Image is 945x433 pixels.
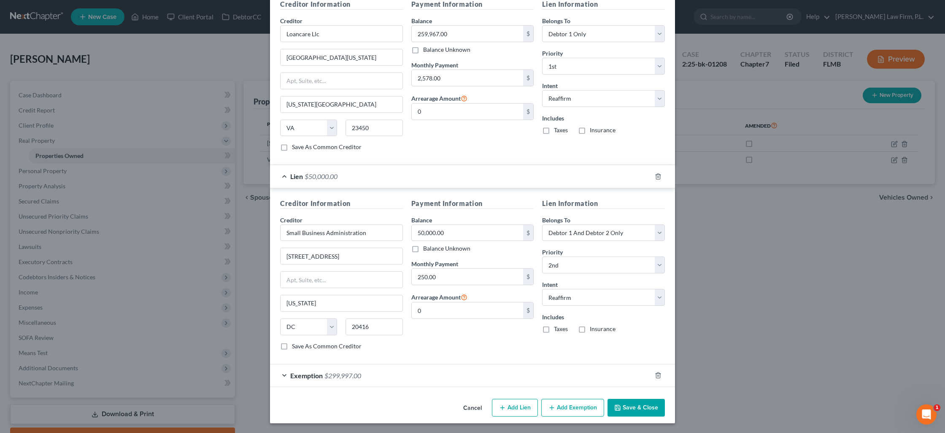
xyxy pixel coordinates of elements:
[281,96,402,112] input: Enter city...
[542,313,665,321] label: Includes
[523,302,533,318] div: $
[280,216,302,224] span: Creditor
[280,17,302,24] span: Creditor
[280,198,403,209] h5: Creditor Information
[280,225,403,241] input: Search creditor by name...
[412,26,524,42] input: 0.00
[412,70,524,86] input: 0.00
[346,318,402,335] input: Enter zip...
[590,126,616,134] label: Insurance
[523,269,533,285] div: $
[423,244,470,253] label: Balance Unknown
[412,104,524,120] input: 0.00
[542,17,570,24] span: Belongs To
[411,259,458,268] label: Monthly Payment
[542,280,558,289] label: Intent
[523,70,533,86] div: $
[542,198,665,209] h5: Lien Information
[523,26,533,42] div: $
[542,50,563,57] span: Priority
[411,216,432,225] label: Balance
[411,16,432,25] label: Balance
[292,143,362,151] label: Save As Common Creditor
[554,325,568,333] label: Taxes
[492,399,538,417] button: Add Lien
[290,172,303,180] span: Lien
[554,126,568,134] label: Taxes
[324,372,361,380] span: $299,997.00
[412,302,524,318] input: 0.00
[542,216,570,224] span: Belongs To
[412,225,524,241] input: 0.00
[411,93,467,103] label: Arrearage Amount
[346,120,402,136] input: Enter zip...
[281,295,402,311] input: Enter city...
[541,399,604,417] button: Add Exemption
[523,104,533,120] div: $
[281,272,402,288] input: Apt, Suite, etc...
[934,404,940,411] span: 1
[542,81,558,90] label: Intent
[281,49,402,65] input: Enter address...
[412,269,524,285] input: 0.00
[523,225,533,241] div: $
[456,400,489,417] button: Cancel
[281,248,402,264] input: Enter address...
[411,292,467,302] label: Arrearage Amount
[542,249,563,256] span: Priority
[916,404,937,425] iframe: Intercom live chat
[542,114,665,123] label: Includes
[590,325,616,333] label: Insurance
[607,399,665,417] button: Save & Close
[411,198,534,209] h5: Payment Information
[281,73,402,89] input: Apt, Suite, etc...
[290,372,323,380] span: Exemption
[280,25,403,42] input: Search creditor by name...
[292,342,362,350] label: Save As Common Creditor
[423,45,470,54] label: Balance Unknown
[411,61,458,69] label: Monthly Payment
[305,172,337,180] span: $50,000.00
